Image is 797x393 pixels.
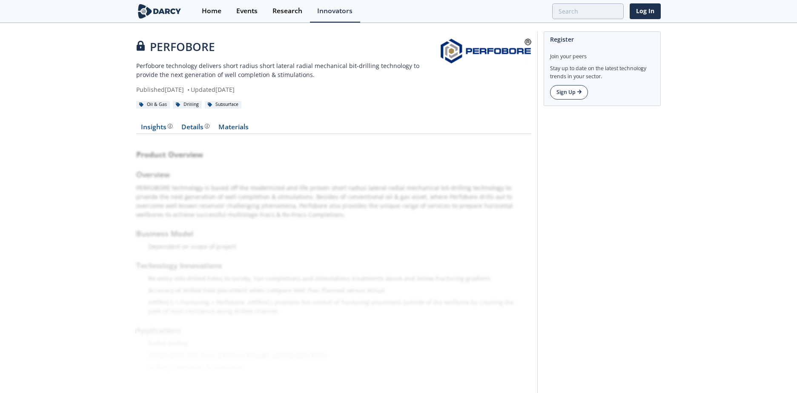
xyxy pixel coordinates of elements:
[205,124,209,128] img: information.svg
[136,4,183,19] img: logo-wide.svg
[136,101,170,108] div: Oil & Gas
[550,85,588,100] a: Sign Up
[136,39,441,55] div: PERFOBORE
[550,60,654,80] div: Stay up to date on the latest technology trends in your sector.
[272,8,302,14] div: Research
[141,124,172,131] div: Insights
[136,85,441,94] div: Published [DATE] Updated [DATE]
[186,85,191,94] span: •
[550,47,654,60] div: Join your peers
[202,8,221,14] div: Home
[550,32,654,47] div: Register
[214,124,253,134] a: Materials
[177,124,214,134] a: Details
[168,124,172,128] img: information.svg
[136,61,441,79] p: Perfobore technology delivers short radius short lateral radial mechanical bit-drilling technolog...
[317,8,353,14] div: Innovators
[181,124,209,131] div: Details
[173,101,202,108] div: Drilling
[205,101,241,108] div: Subsurface
[136,124,177,134] a: Insights
[236,8,258,14] div: Events
[630,3,661,19] a: Log In
[552,3,624,19] input: Advanced Search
